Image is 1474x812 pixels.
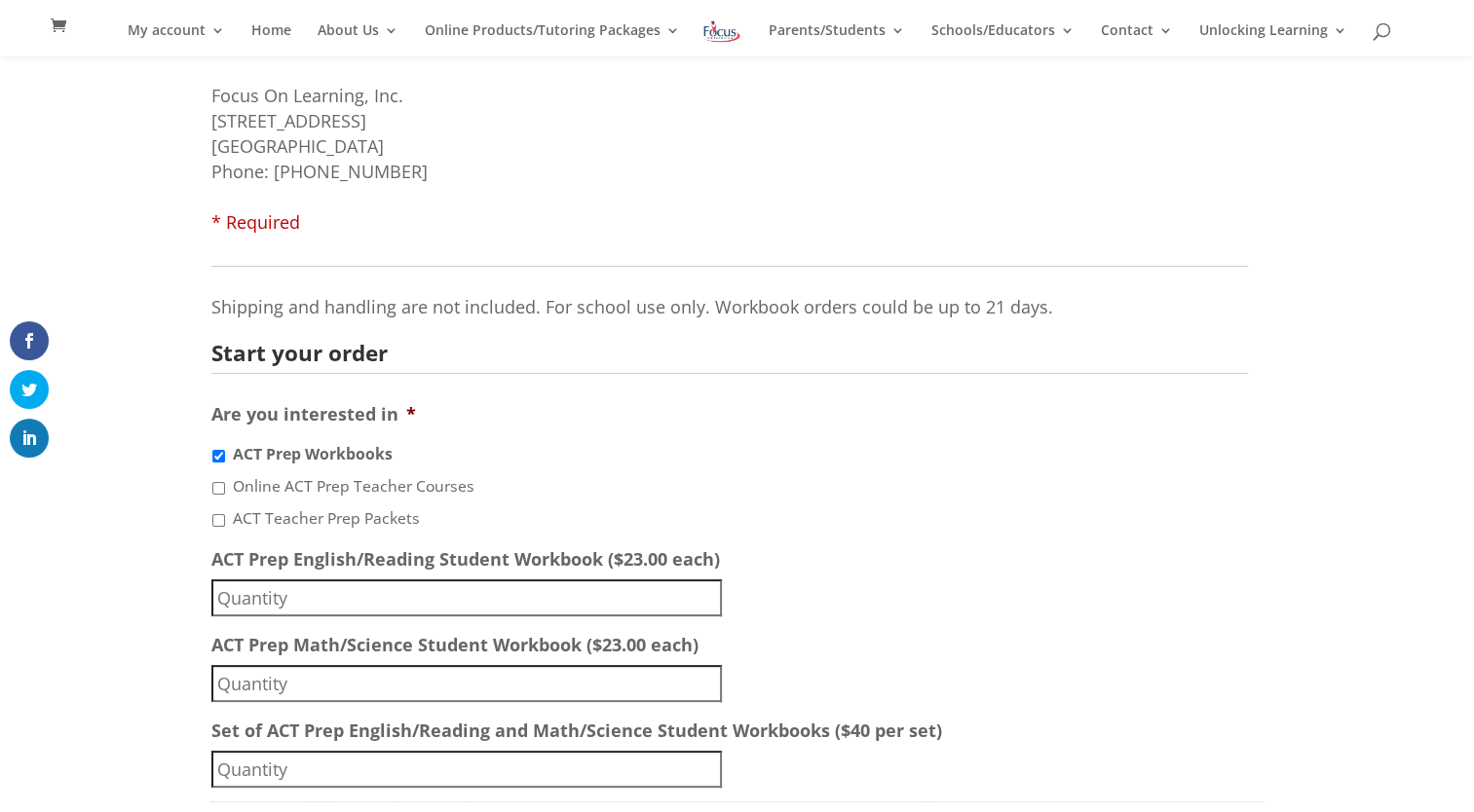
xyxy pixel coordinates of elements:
[211,343,1232,365] h2: Start your order
[211,403,416,425] label: Are you interested in
[211,751,722,788] input: Quantity
[318,23,398,56] a: About Us
[211,294,1248,319] p: Shipping and handling are not included. For school use only. Workbook orders could be up to 21 days.
[211,634,699,656] label: ACT Prep Math/Science Student Workbook ($23.00 each)
[1101,23,1173,56] a: Contact
[233,443,393,466] label: ACT Prep Workbooks
[701,18,742,46] img: Focus on Learning
[211,83,1264,235] li: Focus On Learning, Inc. [STREET_ADDRESS] [GEOGRAPHIC_DATA] Phone: [PHONE_NUMBER]
[211,665,722,702] input: Quantity
[211,579,722,616] input: Quantity
[931,23,1075,56] a: Schools/Educators
[425,23,680,56] a: Online Products/Tutoring Packages
[1199,23,1347,56] a: Unlocking Learning
[128,23,225,56] a: My account
[769,23,905,56] a: Parents/Students
[211,210,300,234] span: * Required
[211,720,942,742] label: Set of ACT Prep English/Reading and Math/Science Student Workbooks ($40 per set)
[233,475,474,498] label: Online ACT Prep Teacher Courses
[211,548,720,571] label: ACT Prep English/Reading Student Workbook ($23.00 each)
[233,507,420,531] label: ACT Teacher Prep Packets
[251,23,291,56] a: Home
